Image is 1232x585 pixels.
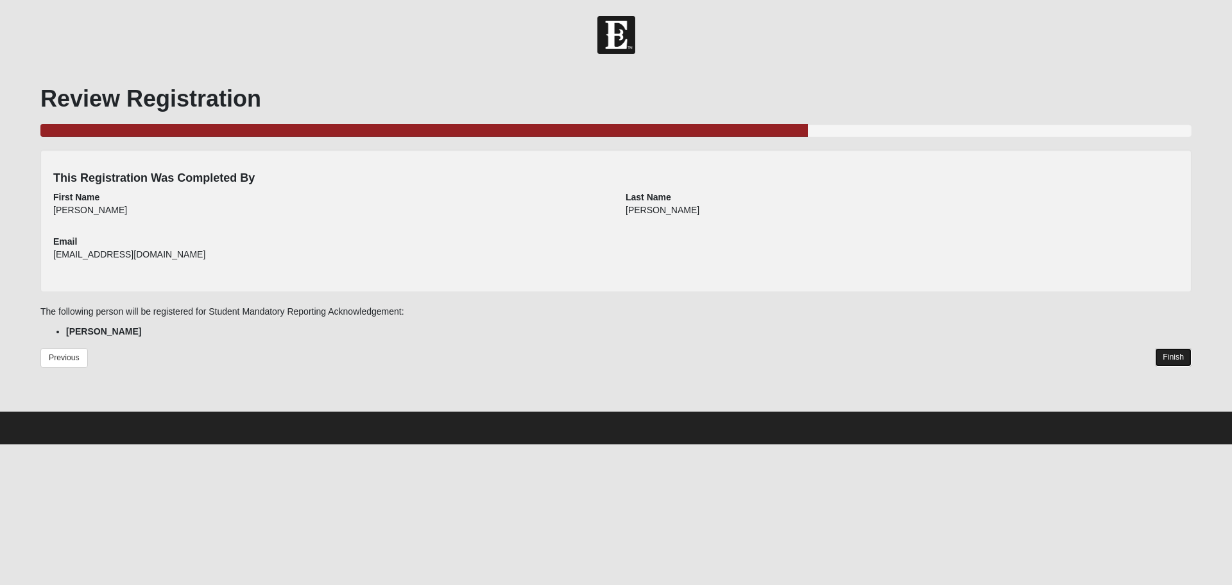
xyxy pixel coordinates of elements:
h1: Review Registration [40,85,1192,112]
strong: [PERSON_NAME] [66,326,141,336]
div: [PERSON_NAME] [53,204,606,225]
div: [EMAIL_ADDRESS][DOMAIN_NAME] [53,248,606,270]
a: Finish [1155,348,1192,367]
p: The following person will be registered for Student Mandatory Reporting Acknowledgement: [40,305,1192,319]
a: Previous [40,348,88,368]
h4: This Registration Was Completed By [53,171,1179,186]
label: Last Name [626,191,671,204]
label: Email [53,235,77,248]
label: First Name [53,191,99,204]
img: Church of Eleven22 Logo [597,16,635,54]
div: [PERSON_NAME] [626,204,1179,225]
